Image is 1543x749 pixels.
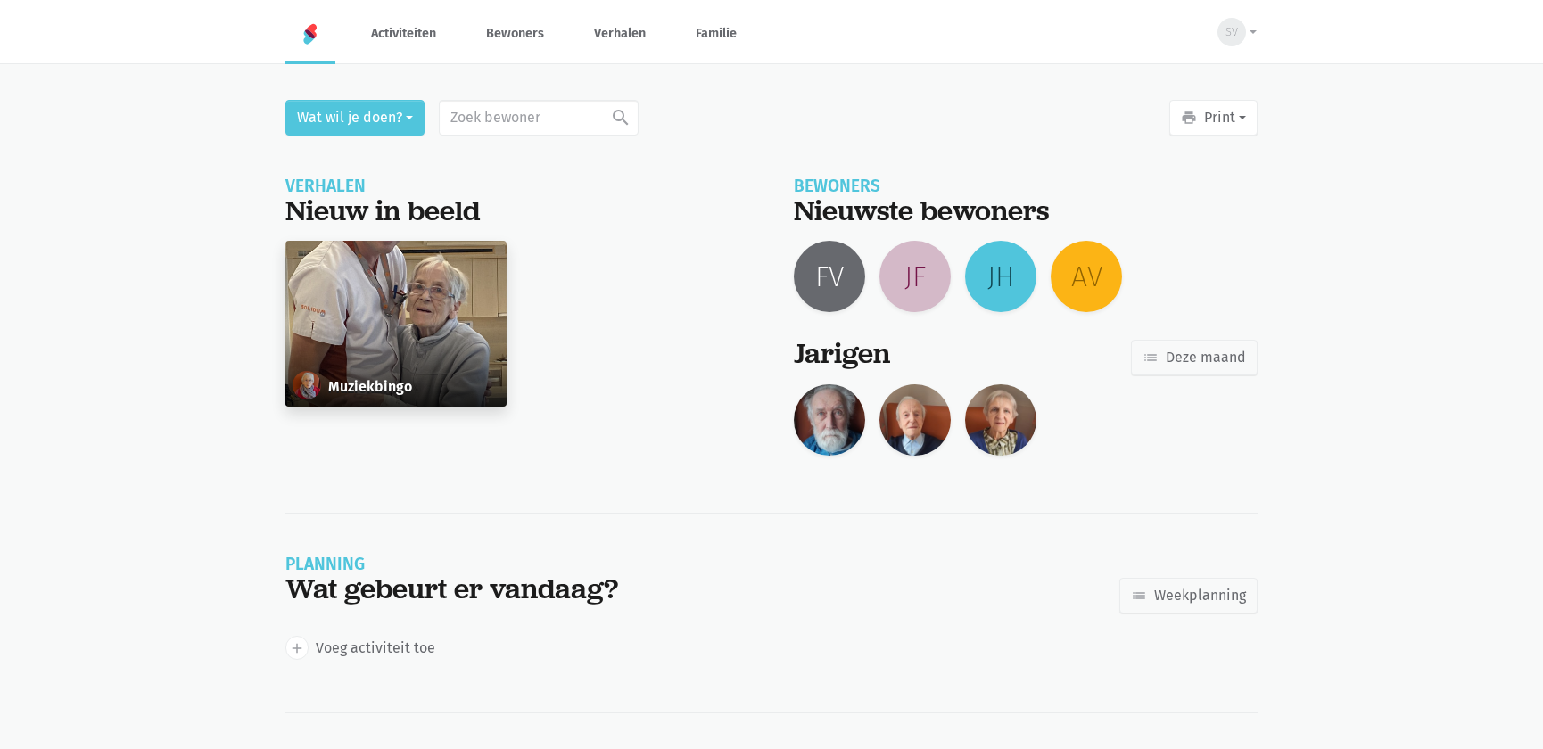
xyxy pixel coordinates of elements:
i: list [1131,588,1147,604]
img: Jacques [794,384,865,456]
h6: Muziekbingo [328,379,412,395]
a: Bewoners [472,4,558,63]
a: JF [879,241,951,312]
button: Print [1169,100,1258,136]
div: Jarigen [794,337,890,370]
img: Home [300,23,321,45]
input: Zoek bewoner [439,100,639,136]
div: Bewoners [794,178,1258,194]
a: JH [965,241,1036,312]
div: Nieuwste bewoners [794,194,1258,227]
a: Sylva De Smeytere Muziekbingo [285,241,507,407]
span: AV [1071,254,1102,300]
div: Nieuw in beeld [285,194,749,227]
a: Deze maand [1131,340,1258,375]
a: FV [794,241,865,312]
img: René [879,384,951,456]
button: SV [1206,12,1258,53]
a: Activiteiten [357,4,450,63]
a: Weekplanning [1119,578,1258,613]
span: JF [904,254,926,300]
a: Familie [681,4,751,63]
a: add Voeg activiteit toe [285,636,435,659]
a: Verhalen [580,4,660,63]
i: print [1181,110,1197,126]
button: Wat wil je doen? [285,100,425,136]
span: JH [987,254,1014,300]
i: list [1143,350,1159,366]
div: Planning [285,556,618,572]
i: add [289,640,305,656]
a: AV [1051,241,1122,312]
span: FV [815,254,844,300]
img: Sylva De Smeytere [293,371,321,399]
span: SV [1225,23,1238,41]
div: Wat gebeurt er vandaag? [285,572,618,605]
img: Yvonne [965,384,1036,456]
div: Verhalen [285,178,749,194]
